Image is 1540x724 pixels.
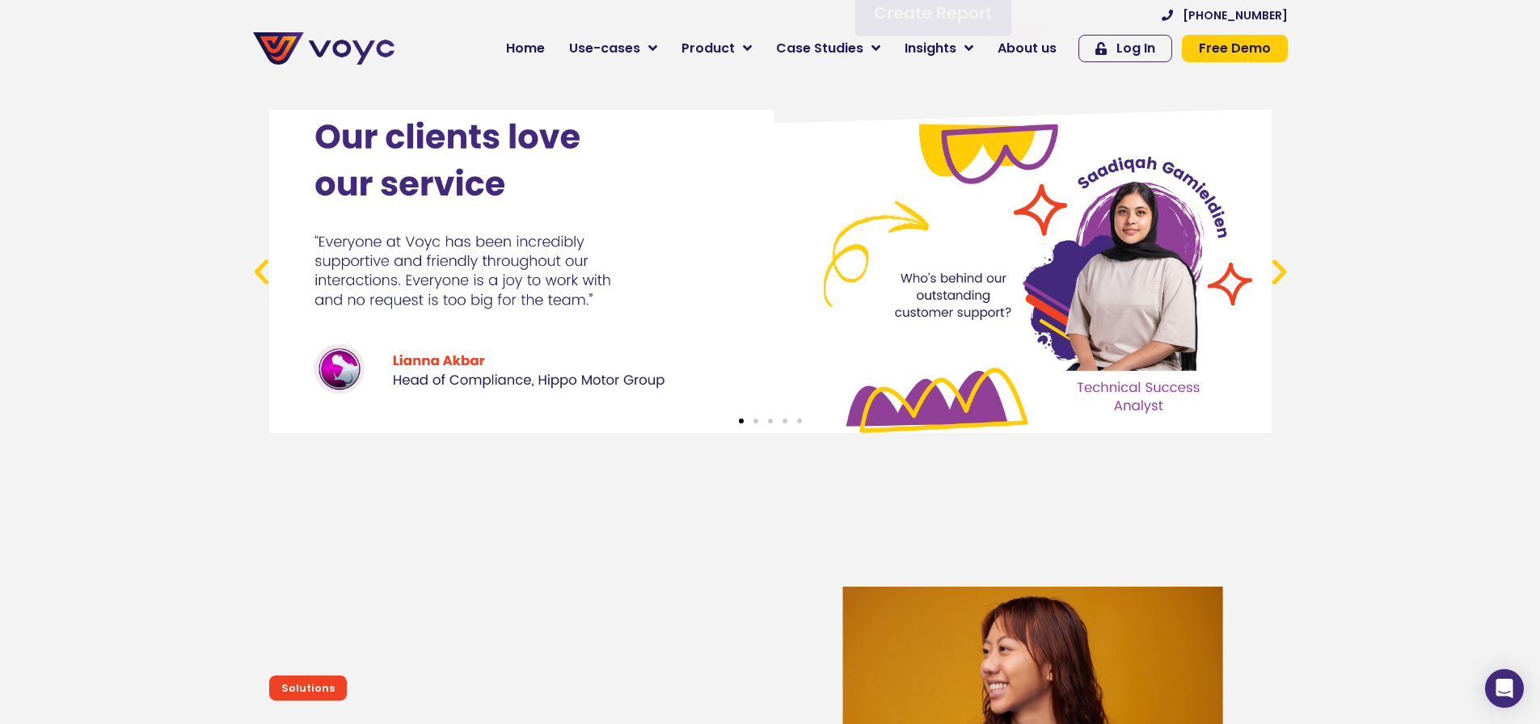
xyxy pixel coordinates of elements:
[797,419,802,423] span: Go to slide 5
[245,255,278,288] div: Previous slide
[269,676,347,701] div: Solutions
[783,419,787,423] span: Go to slide 4
[905,39,956,58] span: Insights
[1199,42,1271,55] span: Free Demo
[998,39,1057,58] span: About us
[506,39,545,58] span: Home
[985,32,1069,65] a: About us
[333,336,409,352] a: Privacy Policy
[494,32,557,65] a: Home
[269,110,1272,433] div: Slides
[557,32,669,65] a: Use-cases
[681,39,735,58] span: Product
[269,110,1272,433] div: 1 / 5
[1183,10,1288,21] span: [PHONE_NUMBER]
[892,32,985,65] a: Insights
[569,39,640,58] span: Use-cases
[245,449,1296,491] iframe: Customer reviews powered by Trustpilot
[1116,42,1155,55] span: Log In
[1182,35,1288,62] a: Free Demo
[768,419,773,423] span: Go to slide 3
[764,32,892,65] a: Case Studies
[1078,35,1172,62] a: Log In
[1162,10,1288,21] a: [PHONE_NUMBER]
[776,39,863,58] span: Case Studies
[1263,255,1296,288] div: Next slide
[739,419,744,423] span: Go to slide 1
[253,32,394,65] img: voyc-full-logo
[214,65,255,83] span: Phone
[669,32,764,65] a: Product
[214,131,269,149] span: Job title
[1485,669,1524,708] div: Open Intercom Messenger
[753,419,758,423] span: Go to slide 2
